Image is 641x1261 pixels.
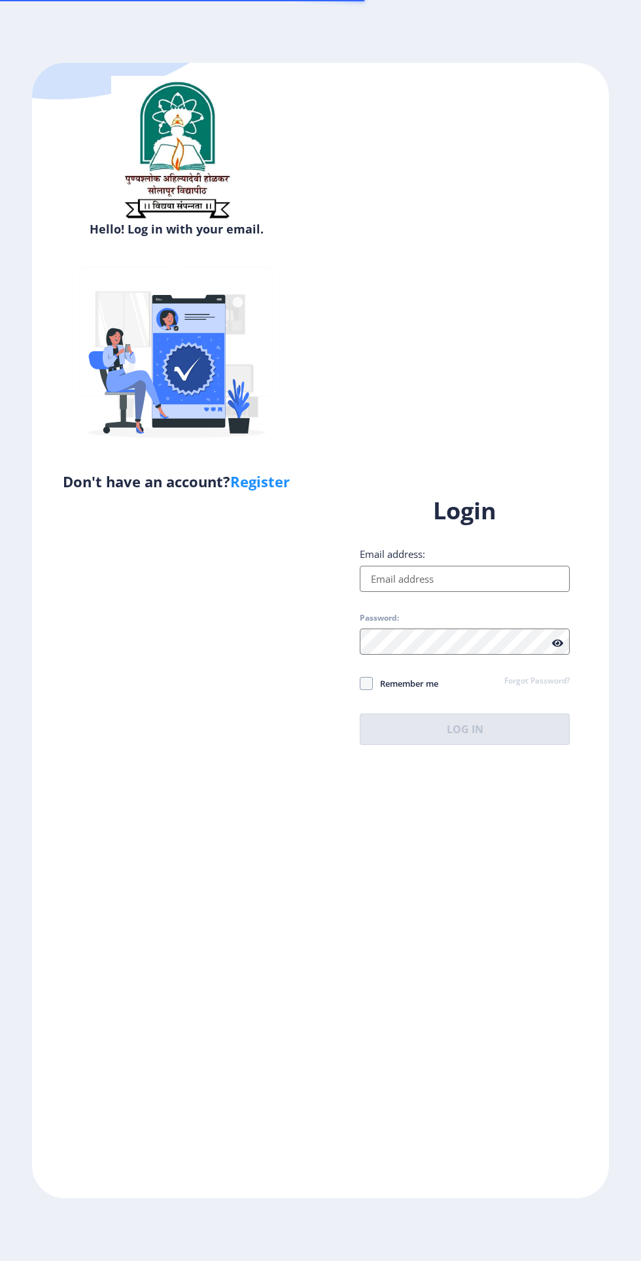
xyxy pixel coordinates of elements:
[360,714,570,745] button: Log In
[360,566,570,592] input: Email address
[504,676,570,687] a: Forgot Password?
[360,547,425,561] label: Email address:
[62,242,291,471] img: Verified-rafiki.svg
[42,221,311,237] h6: Hello! Log in with your email.
[230,472,290,491] a: Register
[42,471,311,492] h5: Don't have an account?
[360,613,399,623] label: Password:
[373,676,438,691] span: Remember me
[360,495,570,527] h1: Login
[111,76,242,224] img: sulogo.png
